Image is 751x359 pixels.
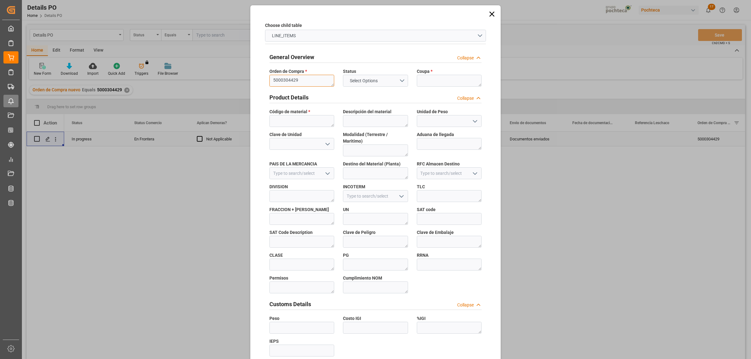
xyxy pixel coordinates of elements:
[396,191,406,201] button: open menu
[343,206,349,213] span: UN
[343,68,356,75] span: Status
[269,315,279,322] span: Peso
[265,22,302,29] label: Choose child table
[457,95,474,102] div: Collapse
[269,167,334,179] input: Type to search/select
[269,68,307,75] span: Orden de Compra
[343,75,408,87] button: open menu
[470,169,479,178] button: open menu
[269,338,279,345] span: IEPS
[269,33,299,39] span: LINE_ITEMS
[343,131,408,144] span: Modalidad (Terrestre / Maritimo)
[417,184,425,190] span: TLC
[343,315,361,322] span: Costo IGI
[269,300,311,308] h2: Customs Details
[269,206,329,213] span: FRACCION + [PERSON_NAME]
[417,315,426,322] span: %IGI
[343,184,365,190] span: INCOTERM
[343,161,401,167] span: Destino del Material (Planta)
[269,275,288,281] span: Permisos
[457,55,474,61] div: Collapse
[323,169,332,178] button: open menu
[343,229,375,236] span: Clave de Peligro
[343,190,408,202] input: Type to search/select
[417,131,454,138] span: Aduana de llegada
[417,68,432,75] span: Coupa
[343,252,349,259] span: PG
[269,252,283,259] span: CLASE
[417,167,482,179] input: Type to search/select
[457,302,474,308] div: Collapse
[323,139,332,149] button: open menu
[343,275,382,281] span: Cumplimiento NOM
[269,109,310,115] span: Código de material
[269,131,302,138] span: Clave de Unidad
[417,229,454,236] span: Clave de Embalaje
[269,184,288,190] span: DIVISION
[269,93,309,102] h2: Product Details
[269,229,313,236] span: SAT Code Description
[417,206,436,213] span: SAT code
[343,109,391,115] span: Descripción del material
[417,252,428,259] span: RRNA
[470,116,479,126] button: open menu
[265,30,486,42] button: open menu
[347,78,381,84] span: Select Options
[269,161,317,167] span: PAIS DE LA MERCANCIA
[269,53,314,61] h2: General Overview
[417,161,460,167] span: RFC Almacen Destino
[269,75,334,87] textarea: 5000304429
[417,109,448,115] span: Unidad de Peso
